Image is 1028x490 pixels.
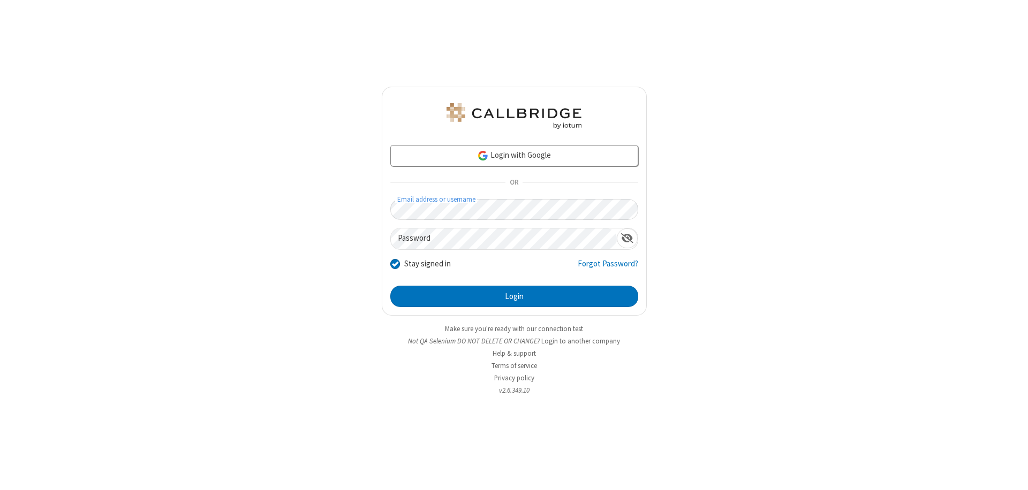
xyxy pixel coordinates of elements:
a: Terms of service [492,361,537,370]
li: Not QA Selenium DO NOT DELETE OR CHANGE? [382,336,647,346]
a: Forgot Password? [578,258,638,278]
input: Password [391,228,617,249]
input: Email address or username [390,199,638,220]
label: Stay signed in [404,258,451,270]
img: google-icon.png [477,150,489,162]
li: v2.6.349.10 [382,385,647,395]
div: Show password [617,228,638,248]
span: OR [505,175,523,190]
a: Privacy policy [494,373,534,382]
a: Make sure you're ready with our connection test [445,324,583,333]
button: Login [390,286,638,307]
img: QA Selenium DO NOT DELETE OR CHANGE [444,103,584,129]
a: Help & support [493,349,536,358]
a: Login with Google [390,145,638,166]
button: Login to another company [541,336,620,346]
